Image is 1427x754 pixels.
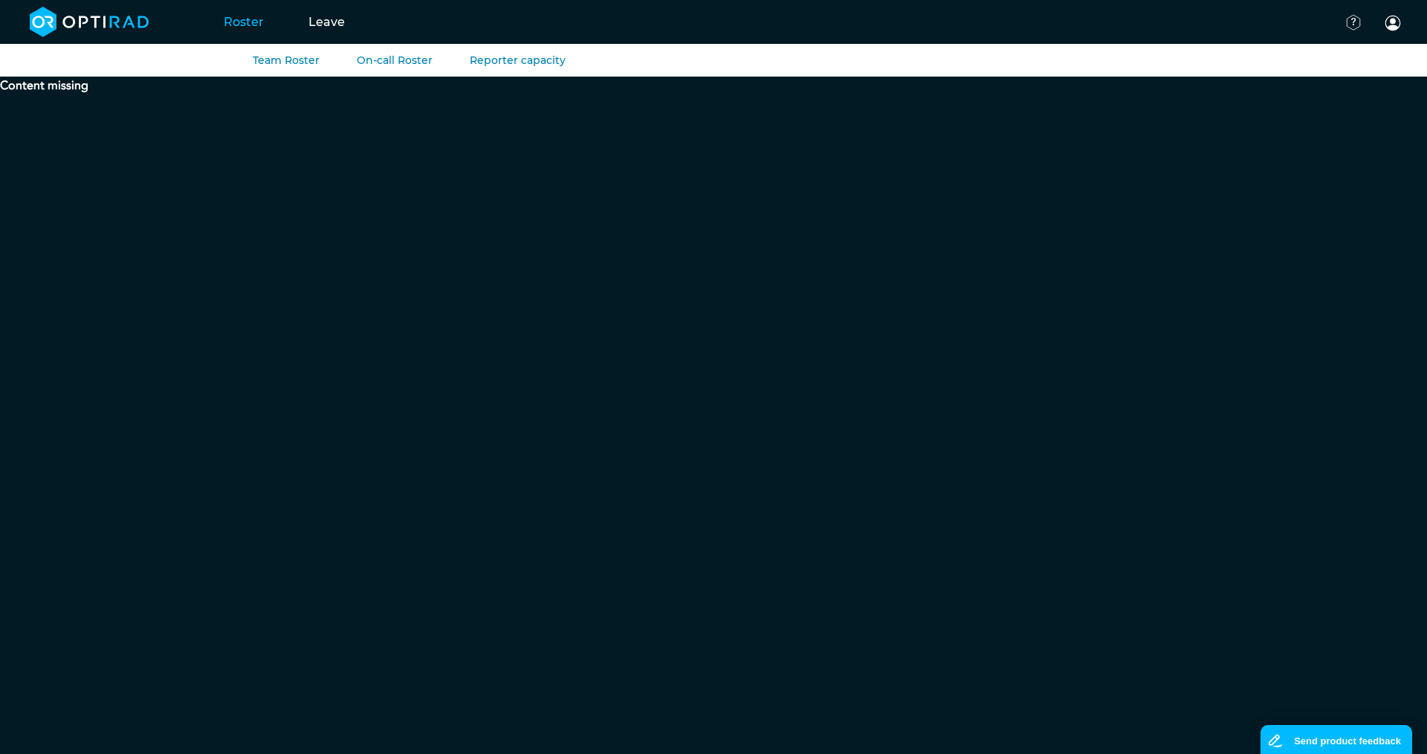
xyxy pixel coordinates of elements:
[253,54,320,67] a: Team Roster
[470,54,566,67] a: Reporter capacity
[357,54,433,67] a: On-call Roster
[30,7,149,37] img: brand-opti-rad-logos-blue-and-white-d2f68631ba2948856bd03f2d395fb146ddc8fb01b4b6e9315ea85fa773367...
